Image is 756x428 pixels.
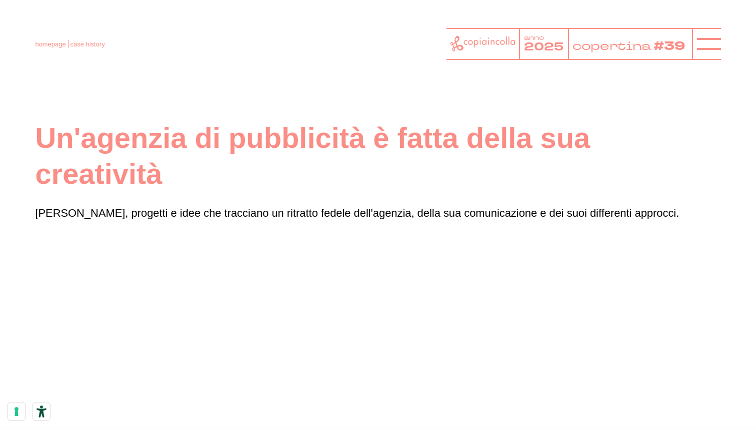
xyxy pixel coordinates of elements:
p: [PERSON_NAME], progetti e idee che tracciano un ritratto fedele dell'agenzia, della sua comunicaz... [35,204,720,222]
tspan: anno [524,34,544,42]
tspan: 2025 [524,39,563,54]
span: case history [70,40,105,48]
tspan: #39 [655,37,687,55]
h1: Un'agenzia di pubblicità è fatta della sua creatività [35,120,720,192]
tspan: copertina [572,38,652,53]
a: homepage [35,40,65,48]
button: Strumenti di accessibilità [33,403,50,420]
button: Le tue preferenze relative al consenso per le tecnologie di tracciamento [8,403,25,420]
